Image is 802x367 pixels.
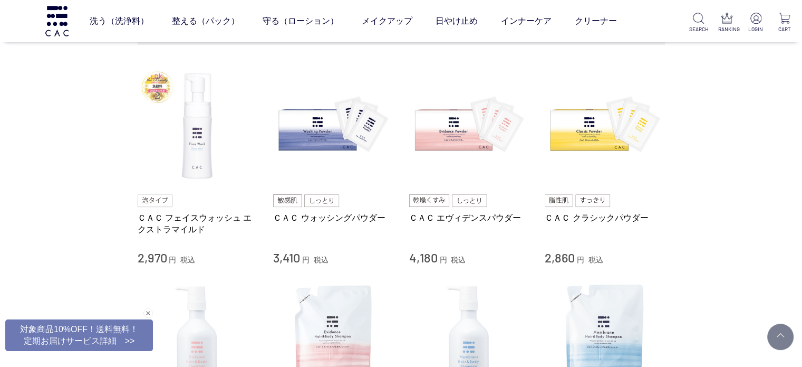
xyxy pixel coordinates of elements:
[775,25,794,33] p: CART
[747,25,765,33] p: LOGIN
[545,194,573,207] img: 脂性肌
[577,256,584,264] span: 円
[314,256,328,264] span: 税込
[718,25,737,33] p: RANKING
[409,250,438,265] span: 4,180
[172,6,239,36] a: 整える（パック）
[138,194,172,207] img: 泡タイプ
[273,66,393,186] img: ＣＡＣ ウォッシングパウダー
[689,13,708,33] a: SEARCH
[575,6,617,36] a: クリーナー
[273,194,302,207] img: 敏感肌
[409,194,450,207] img: 乾燥くすみ
[362,6,412,36] a: メイクアップ
[689,25,708,33] p: SEARCH
[138,212,258,235] a: ＣＡＣ フェイスウォッシュ エクストラマイルド
[180,256,195,264] span: 税込
[439,256,447,264] span: 円
[273,250,300,265] span: 3,410
[273,212,393,223] a: ＣＡＣ ウォッシングパウダー
[90,6,149,36] a: 洗う（洗浄料）
[169,256,176,264] span: 円
[588,256,603,264] span: 税込
[138,66,258,186] img: ＣＡＣ フェイスウォッシュ エクストラマイルド
[451,256,466,264] span: 税込
[263,6,339,36] a: 守る（ローション）
[501,6,552,36] a: インナーケア
[718,13,737,33] a: RANKING
[304,194,339,207] img: しっとり
[775,13,794,33] a: CART
[747,13,765,33] a: LOGIN
[545,66,665,186] img: ＣＡＣ クラシックパウダー
[409,66,529,186] img: ＣＡＣ エヴィデンスパウダー
[575,194,610,207] img: すっきり
[138,250,167,265] span: 2,970
[545,250,575,265] span: 2,860
[452,194,487,207] img: しっとり
[44,6,70,36] img: logo
[545,212,665,223] a: ＣＡＣ クラシックパウダー
[436,6,478,36] a: 日やけ止め
[302,256,310,264] span: 円
[409,212,529,223] a: ＣＡＣ エヴィデンスパウダー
